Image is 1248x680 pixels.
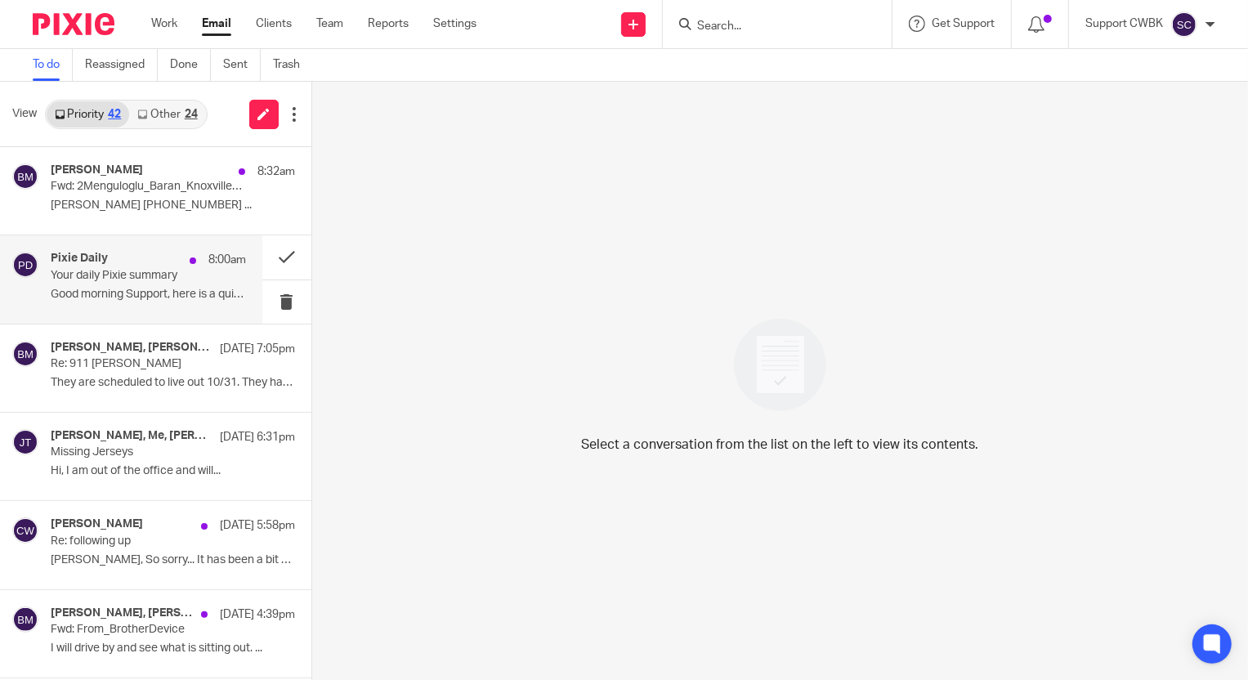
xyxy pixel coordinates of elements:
[51,376,295,390] p: They are scheduled to live out 10/31. They have...
[51,535,246,548] p: Re: following up
[12,429,38,455] img: svg%3E
[220,517,295,534] p: [DATE] 5:58pm
[12,163,38,190] img: svg%3E
[723,308,837,422] img: image
[51,288,246,302] p: Good morning Support, here is a quick overview...
[12,105,37,123] span: View
[51,445,246,459] p: Missing Jerseys
[202,16,231,32] a: Email
[185,109,198,120] div: 24
[12,606,38,633] img: svg%3E
[51,163,143,177] h4: [PERSON_NAME]
[51,180,246,194] p: Fwd: 2Menguloglu_Baran_Knoxville_TN_2025_9_18.pdf is signed and ready
[12,341,38,367] img: svg%3E
[51,199,295,212] p: [PERSON_NAME] [PHONE_NUMBER] ...
[51,553,295,567] p: [PERSON_NAME], So sorry... It has been a bit crazy...
[51,252,108,266] h4: Pixie Daily
[51,517,143,531] h4: [PERSON_NAME]
[220,606,295,623] p: [DATE] 4:39pm
[51,341,212,355] h4: [PERSON_NAME], [PERSON_NAME]
[1171,11,1197,38] img: svg%3E
[1085,16,1163,32] p: Support CWBK
[33,13,114,35] img: Pixie
[220,429,295,445] p: [DATE] 6:31pm
[51,269,207,283] p: Your daily Pixie summary
[368,16,409,32] a: Reports
[316,16,343,32] a: Team
[51,357,246,371] p: Re: 911 [PERSON_NAME]
[273,49,312,81] a: Trash
[220,341,295,357] p: [DATE] 7:05pm
[51,429,212,443] h4: [PERSON_NAME], Me, [PERSON_NAME]
[85,49,158,81] a: Reassigned
[12,517,38,544] img: svg%3E
[33,49,73,81] a: To do
[581,435,978,454] p: Select a conversation from the list on the left to view its contents.
[170,49,211,81] a: Done
[51,623,246,637] p: Fwd: From_BrotherDevice
[208,252,246,268] p: 8:00am
[12,252,38,278] img: svg%3E
[151,16,177,32] a: Work
[51,606,193,620] h4: [PERSON_NAME], [PERSON_NAME] menguloglu
[932,18,995,29] span: Get Support
[223,49,261,81] a: Sent
[696,20,843,34] input: Search
[257,163,295,180] p: 8:32am
[51,642,295,655] p: I will drive by and see what is sitting out. ...
[47,101,129,127] a: Priority42
[256,16,292,32] a: Clients
[108,109,121,120] div: 42
[129,101,205,127] a: Other24
[433,16,476,32] a: Settings
[51,464,295,478] p: Hi, I am out of the office and will...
